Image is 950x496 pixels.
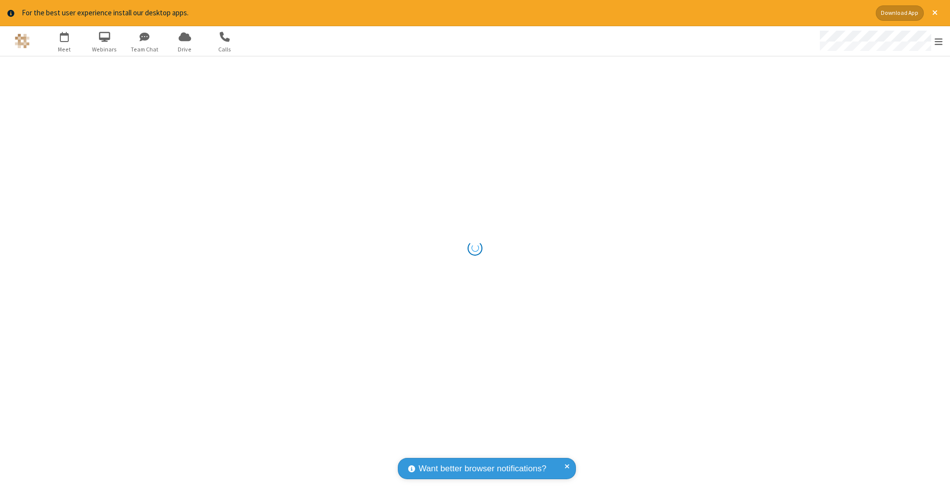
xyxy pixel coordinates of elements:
[22,7,868,19] div: For the best user experience install our desktop apps.
[3,26,41,56] button: Logo
[86,45,123,54] span: Webinars
[126,45,163,54] span: Team Chat
[876,5,924,21] button: Download App
[46,45,83,54] span: Meet
[419,462,546,475] span: Want better browser notifications?
[927,5,943,21] button: Close alert
[810,26,950,56] div: Open menu
[206,45,243,54] span: Calls
[15,34,30,48] img: QA Selenium DO NOT DELETE OR CHANGE
[166,45,203,54] span: Drive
